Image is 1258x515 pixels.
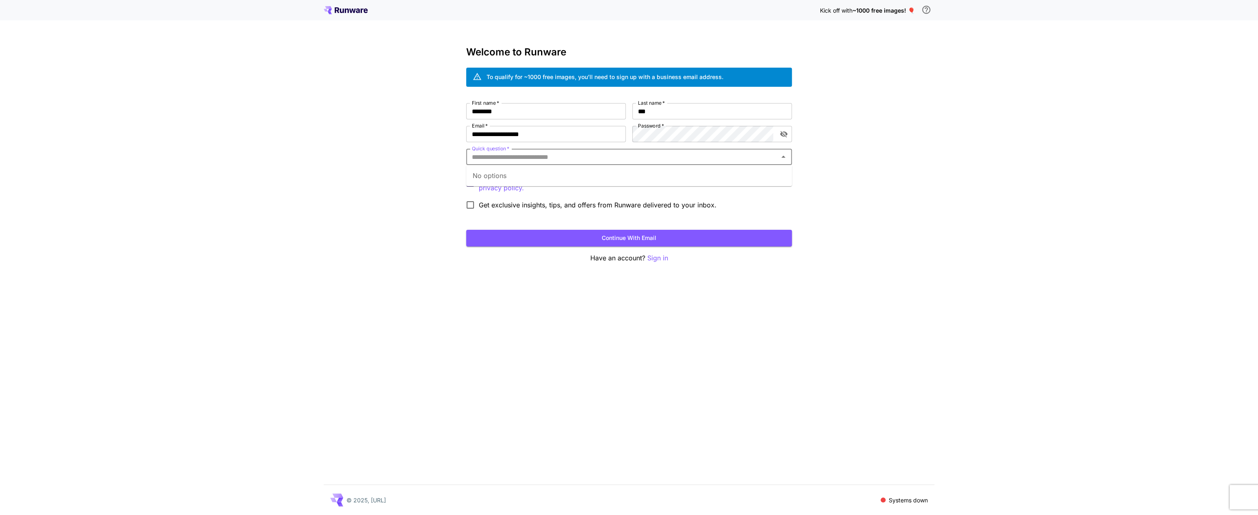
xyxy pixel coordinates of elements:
[479,200,717,210] span: Get exclusive insights, tips, and offers from Runware delivered to your inbox.
[776,127,791,141] button: toggle password visibility
[638,122,664,129] label: Password
[466,230,792,246] button: Continue with email
[820,7,853,14] span: Kick off with
[638,99,665,106] label: Last name
[472,99,499,106] label: First name
[778,151,789,163] button: Close
[479,183,524,193] button: By signing up, I acknowledge that I have read and agree to the applicable terms of use and
[466,253,792,263] p: Have an account?
[466,46,792,58] h3: Welcome to Runware
[918,2,934,18] button: In order to qualify for free credit, you need to sign up with a business email address and click ...
[479,183,524,193] p: privacy policy.
[889,496,928,504] p: Systems down
[472,122,488,129] label: Email
[853,7,915,14] span: ~1000 free images! 🎈
[487,73,723,81] div: To qualify for ~1000 free images, you’ll need to sign up with a business email address.
[346,496,386,504] p: © 2025, [URL]
[647,253,668,263] button: Sign in
[466,165,792,186] div: No options
[472,145,509,152] label: Quick question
